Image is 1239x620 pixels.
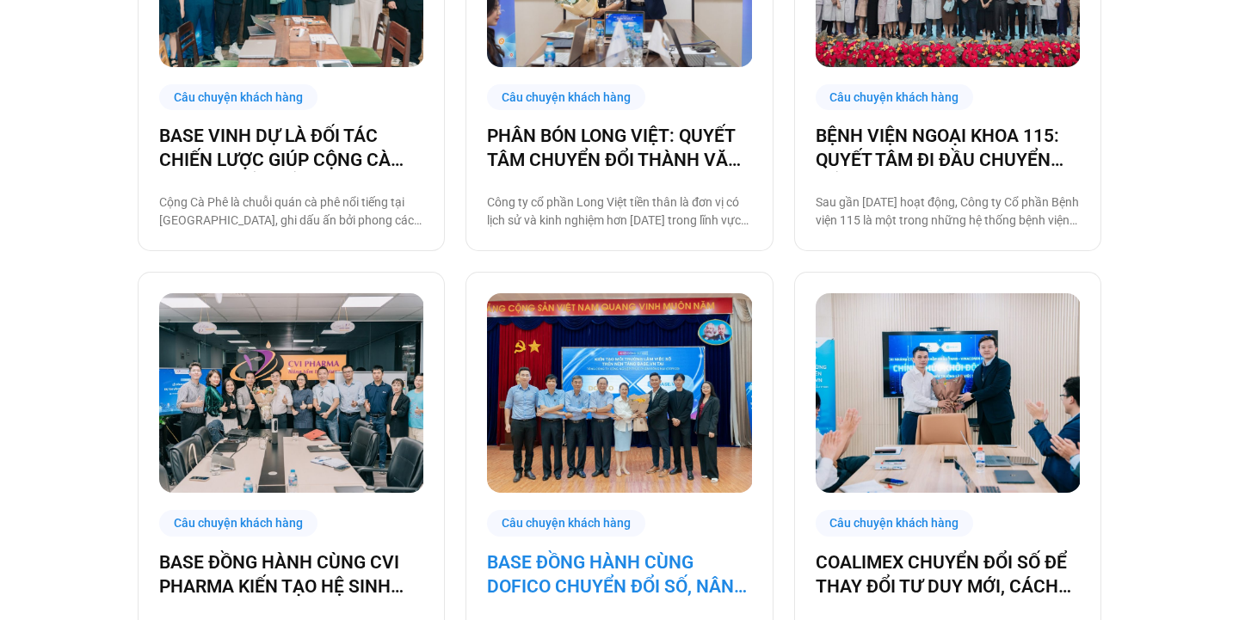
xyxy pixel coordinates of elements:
div: Câu chuyện khách hàng [816,510,974,537]
a: BASE VINH DỰ LÀ ĐỐI TÁC CHIẾN LƯỢC GIÚP CỘNG CÀ PHÊ CHUYỂN ĐỔI SỐ VẬN HÀNH! [159,124,423,172]
a: BASE ĐỒNG HÀNH CÙNG DOFICO CHUYỂN ĐỔI SỐ, NÂNG CAO VỊ THẾ DOANH NGHIỆP VIỆT [487,550,751,599]
div: Câu chuyện khách hàng [487,84,645,111]
a: BỆNH VIỆN NGOẠI KHOA 115: QUYẾT TÂM ĐI ĐẦU CHUYỂN ĐỔI SỐ NGÀNH Y TẾ! [816,124,1080,172]
a: PHÂN BÓN LONG VIỆT: QUYẾT TÂM CHUYỂN ĐỔI THÀNH VĂN PHÒNG SỐ, GIẢM CÁC THỦ TỤC GIẤY TỜ [487,124,751,172]
p: Cộng Cà Phê là chuỗi quán cà phê nổi tiếng tại [GEOGRAPHIC_DATA], ghi dấu ấn bởi phong cách thiết... [159,193,423,230]
a: BASE ĐỒNG HÀNH CÙNG CVI PHARMA KIẾN TẠO HỆ SINH THÁI SỐ VẬN HÀNH TOÀN DIỆN! [159,550,423,599]
div: Câu chuyện khách hàng [816,84,974,111]
div: Câu chuyện khách hàng [159,510,317,537]
div: Câu chuyện khách hàng [487,510,645,537]
p: Sau gần [DATE] hoạt động, Công ty Cổ phần Bệnh viện 115 là một trong những hệ thống bệnh viện ngo... [816,193,1080,230]
a: COALIMEX CHUYỂN ĐỔI SỐ ĐỂ THAY ĐỔI TƯ DUY MỚI, CÁCH LÀM MỚI, TẠO BƯỚC TIẾN MỚI [816,550,1080,599]
div: Câu chuyện khách hàng [159,84,317,111]
p: Công ty cổ phần Long Việt tiền thân là đơn vị có lịch sử và kinh nghiệm hơn [DATE] trong lĩnh vực... [487,193,751,230]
